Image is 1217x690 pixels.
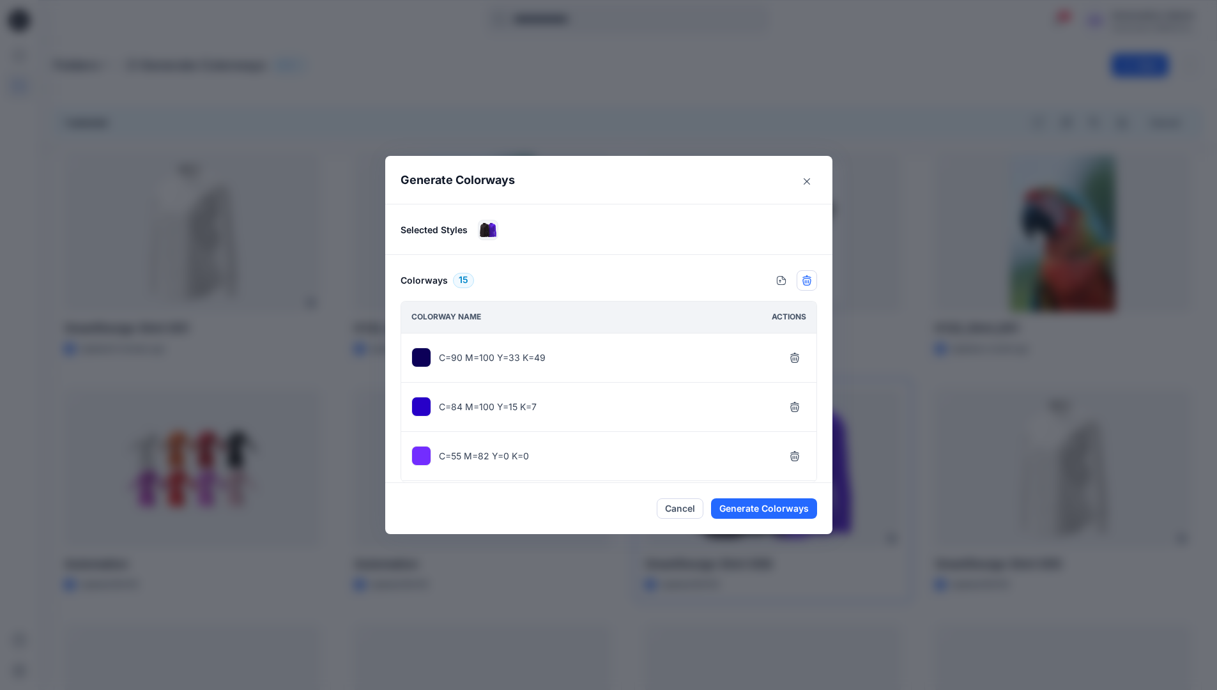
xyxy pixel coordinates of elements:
[797,171,817,192] button: Close
[439,351,546,364] p: C=90 M=100 Y=33 K=49
[439,449,529,463] p: C=55 M=82 Y=0 K=0
[772,310,806,324] p: Actions
[401,273,448,288] h6: Colorways
[439,400,537,413] p: C=84 M=100 Y=15 K=7
[478,220,498,240] img: SmartDesign Shirt 008
[385,156,832,204] header: Generate Colorways
[711,498,817,519] button: Generate Colorways
[657,498,703,519] button: Cancel
[411,310,481,324] p: Colorway name
[401,223,468,236] p: Selected Styles
[459,273,468,288] span: 15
